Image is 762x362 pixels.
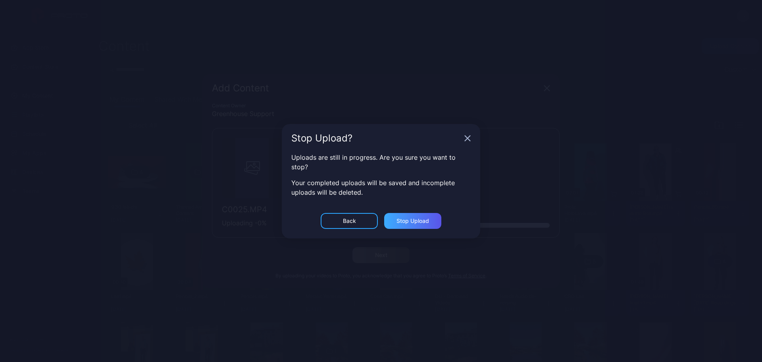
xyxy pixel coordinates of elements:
p: Your completed uploads will be saved and incomplete uploads will be deleted. [291,178,471,197]
button: Back [321,213,378,229]
div: Stop Upload [396,218,429,224]
button: Stop Upload [384,213,441,229]
div: Stop Upload? [291,134,461,143]
div: Back [343,218,356,224]
p: Uploads are still in progress. Are you sure you want to stop? [291,153,471,172]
